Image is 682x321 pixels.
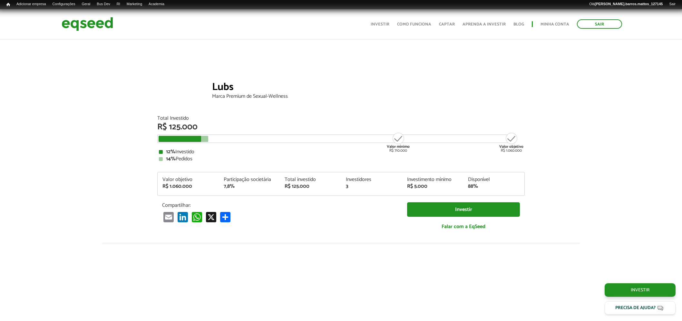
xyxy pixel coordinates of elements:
[157,116,525,121] div: Total Investido
[3,2,13,8] a: Início
[157,123,525,131] div: R$ 125.000
[513,22,524,26] a: Blog
[113,2,123,7] a: RI
[595,2,663,6] strong: [PERSON_NAME].barros.mattos_127145
[577,19,622,29] a: Sair
[13,2,49,7] a: Adicionar empresa
[166,155,176,163] strong: 14%
[397,22,431,26] a: Como funciona
[346,177,397,182] div: Investidores
[541,22,569,26] a: Minha conta
[468,184,520,189] div: 88%
[224,177,275,182] div: Participação societária
[93,2,113,7] a: Bus Dev
[212,94,525,99] div: Marca Premium de Sexual-Wellness
[371,22,389,26] a: Investir
[386,132,410,153] div: R$ 710.000
[159,149,523,155] div: Investido
[6,2,10,7] span: Início
[162,212,175,222] a: Email
[219,212,232,222] a: Compartilhar
[224,184,275,189] div: 7,8%
[176,212,189,222] a: LinkedIn
[162,202,397,208] p: Compartilhar:
[212,82,525,94] div: Lubs
[407,184,459,189] div: R$ 5.000
[205,212,218,222] a: X
[463,22,506,26] a: Aprenda a investir
[159,156,523,162] div: Pedidos
[162,184,214,189] div: R$ 1.060.000
[666,2,679,7] a: Sair
[285,177,336,182] div: Total investido
[387,144,410,150] strong: Valor mínimo
[166,147,175,156] strong: 12%
[407,220,520,233] a: Falar com a EqSeed
[190,212,203,222] a: WhatsApp
[123,2,145,7] a: Marketing
[62,15,113,33] img: EqSeed
[346,184,397,189] div: 3
[499,144,523,150] strong: Valor objetivo
[499,132,523,153] div: R$ 1.060.000
[586,2,666,7] a: Olá[PERSON_NAME].barros.mattos_127145
[439,22,455,26] a: Captar
[49,2,79,7] a: Configurações
[468,177,520,182] div: Disponível
[285,184,336,189] div: R$ 125.000
[605,283,676,297] a: Investir
[407,202,520,217] a: Investir
[145,2,168,7] a: Academia
[407,177,459,182] div: Investimento mínimo
[78,2,93,7] a: Geral
[162,177,214,182] div: Valor objetivo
